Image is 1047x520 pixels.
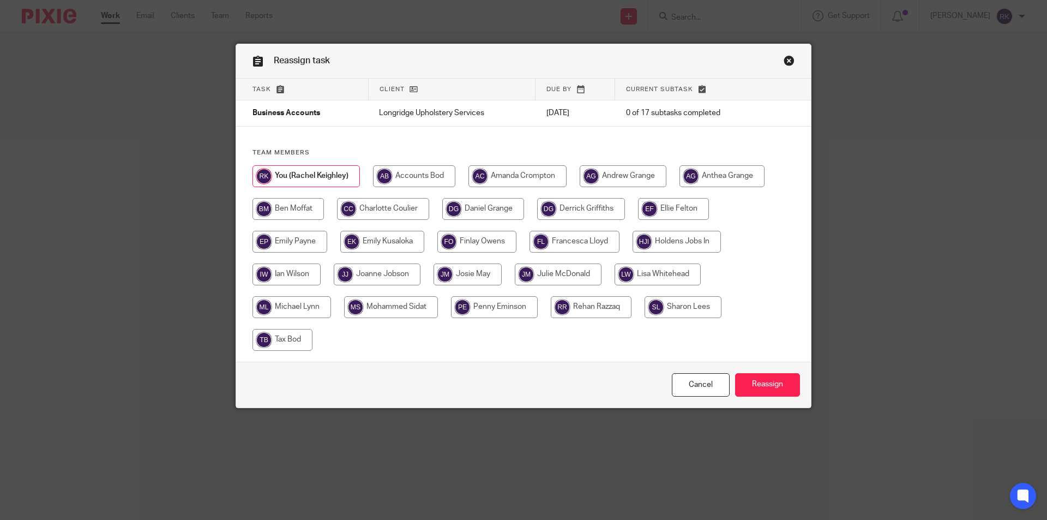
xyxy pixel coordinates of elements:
a: Close this dialog window [784,55,795,70]
span: Due by [546,86,571,92]
span: Business Accounts [252,110,320,117]
td: 0 of 17 subtasks completed [615,100,768,127]
span: Client [380,86,405,92]
a: Close this dialog window [672,373,730,397]
span: Task [252,86,271,92]
span: Reassign task [274,56,330,65]
h4: Team members [252,148,795,157]
p: [DATE] [546,107,604,118]
span: Current subtask [626,86,693,92]
p: Longridge Upholstery Services [379,107,525,118]
input: Reassign [735,373,800,397]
